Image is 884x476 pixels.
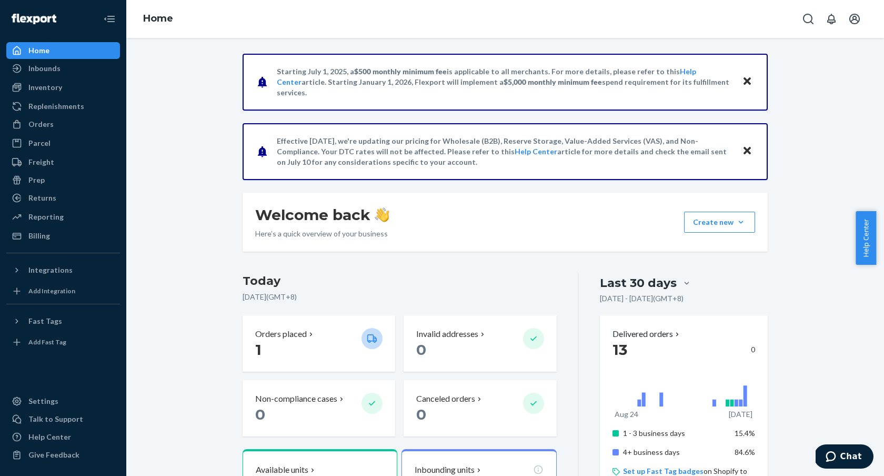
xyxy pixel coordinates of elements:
[623,428,727,439] p: 1 - 3 business days
[28,101,84,112] div: Replenishments
[729,409,752,420] p: [DATE]
[415,464,475,476] p: Inbounding units
[600,293,684,304] p: [DATE] - [DATE] ( GMT+8 )
[28,338,66,346] div: Add Fast Tag
[28,231,50,241] div: Billing
[277,136,732,167] p: Effective [DATE], we're updating our pricing for Wholesale (B2B), Reserve Storage, Value-Added Se...
[6,79,120,96] a: Inventory
[143,13,173,24] a: Home
[6,283,120,300] a: Add Integration
[6,447,120,463] button: Give Feedback
[6,154,120,171] a: Freight
[28,414,83,424] div: Talk to Support
[28,193,56,203] div: Returns
[740,74,754,90] button: Close
[6,227,120,244] a: Billing
[135,4,182,34] ol: breadcrumbs
[623,467,704,475] a: Set up Fast Tag badges
[28,82,62,93] div: Inventory
[6,190,120,206] a: Returns
[255,341,262,359] span: 1
[99,8,120,29] button: Close Navigation
[6,116,120,133] a: Orders
[256,464,308,476] p: Available units
[615,409,638,420] p: Aug 24
[684,212,755,233] button: Create new
[243,380,395,437] button: Non-compliance cases 0
[735,429,755,438] span: 15.4%
[600,275,677,291] div: Last 30 days
[243,315,395,372] button: Orders placed 1
[277,66,732,98] p: Starting July 1, 2025, a is applicable to all merchants. For more details, please refer to this a...
[255,393,337,405] p: Non-compliance cases
[844,8,865,29] button: Open account menu
[404,380,556,437] button: Canceled orders 0
[6,60,120,77] a: Inbounds
[6,98,120,115] a: Replenishments
[6,411,120,428] button: Talk to Support
[28,265,73,275] div: Integrations
[416,405,426,423] span: 0
[6,429,120,445] a: Help Center
[623,447,727,458] p: 4+ business days
[28,286,75,295] div: Add Integration
[404,315,556,372] button: Invalid addresses 0
[255,205,389,224] h1: Welcome back
[6,135,120,152] a: Parcel
[28,138,51,148] div: Parcel
[6,172,120,189] a: Prep
[416,393,475,405] p: Canceled orders
[504,77,602,86] span: $5,000 monthly minimum fee
[28,450,79,460] div: Give Feedback
[6,313,120,330] button: Fast Tags
[816,444,873,471] iframe: Opens a widget where you can chat to one of our agents
[612,340,755,359] div: 0
[612,341,627,359] span: 13
[28,63,61,74] div: Inbounds
[612,328,681,340] button: Delivered orders
[28,175,45,185] div: Prep
[28,119,54,130] div: Orders
[416,328,478,340] p: Invalid addresses
[255,229,389,239] p: Here’s a quick overview of your business
[6,334,120,351] a: Add Fast Tag
[243,273,557,290] h3: Today
[243,292,557,302] p: [DATE] ( GMT+8 )
[28,212,64,222] div: Reporting
[6,393,120,410] a: Settings
[12,14,56,24] img: Flexport logo
[735,448,755,457] span: 84.6%
[28,45,49,56] div: Home
[6,262,120,279] button: Integrations
[255,328,307,340] p: Orders placed
[821,8,842,29] button: Open notifications
[416,341,426,359] span: 0
[28,432,71,442] div: Help Center
[354,67,447,76] span: $500 monthly minimum fee
[798,8,819,29] button: Open Search Box
[740,144,754,159] button: Close
[856,211,876,265] button: Help Center
[6,42,120,59] a: Home
[255,405,265,423] span: 0
[28,396,58,406] div: Settings
[515,147,557,156] a: Help Center
[28,157,54,167] div: Freight
[375,207,389,222] img: hand-wave emoji
[28,316,62,326] div: Fast Tags
[6,209,120,225] a: Reporting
